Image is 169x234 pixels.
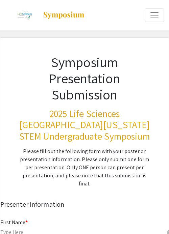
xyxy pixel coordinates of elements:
[17,147,152,188] div: Please fill out the following form with your poster or presentation information. Please only subm...
[13,7,36,24] img: 2025 Life Sciences South Florida STEM Undergraduate Symposium
[17,108,152,142] h3: 2025 Life Sciences [GEOGRAPHIC_DATA][US_STATE] STEM Undergraduate Symposium
[145,8,164,22] button: Expand or Collapse Menu
[43,11,85,19] img: Symposium by ForagerOne
[17,54,152,103] h1: Symposium Presentation Submission
[0,219,28,226] mat-label: First Name
[5,7,85,24] a: 2025 Life Sciences South Florida STEM Undergraduate Symposium
[5,204,29,229] iframe: Chat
